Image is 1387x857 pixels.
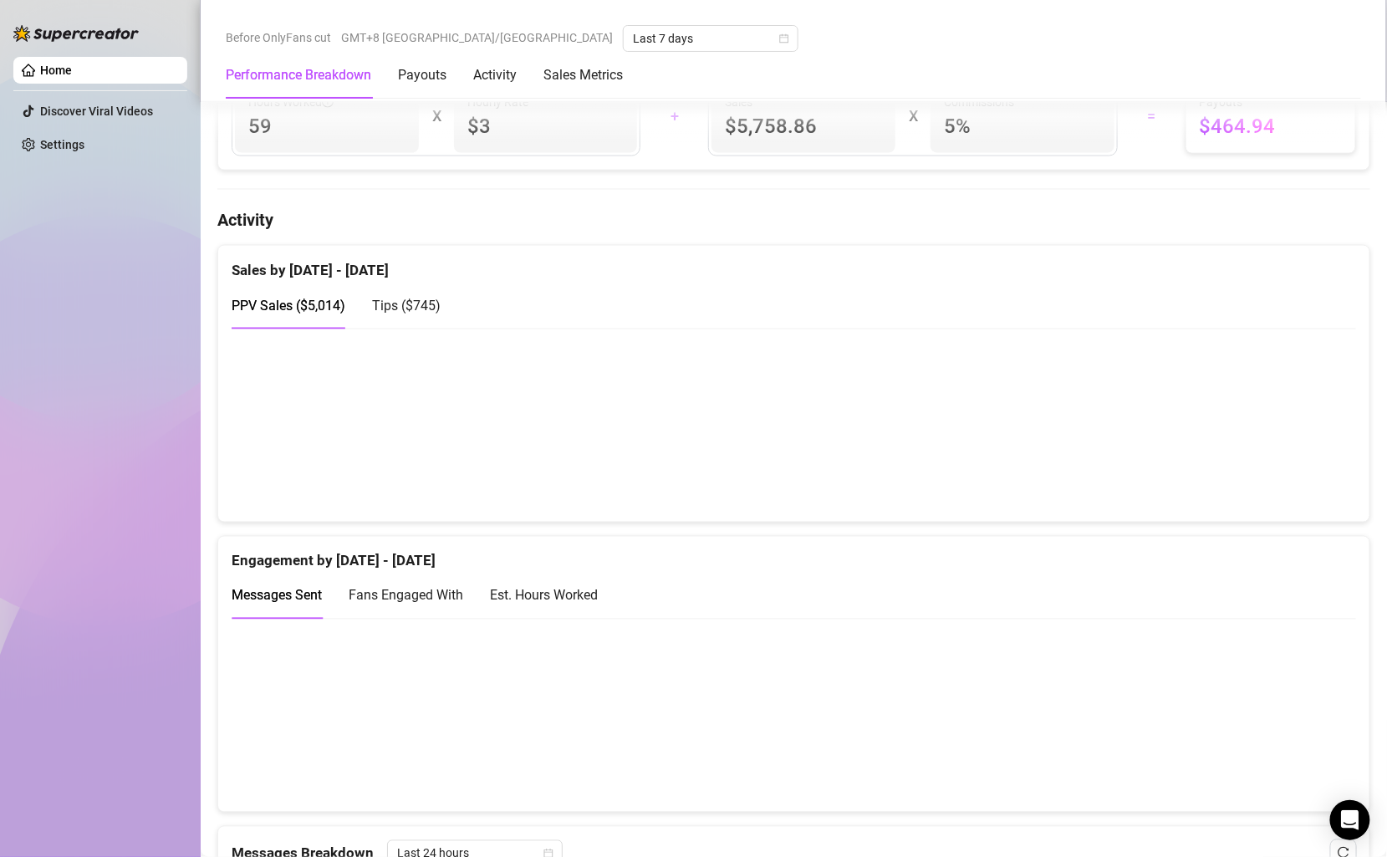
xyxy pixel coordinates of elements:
[372,298,441,314] span: Tips ( $745 )
[944,113,1101,140] span: 5 %
[490,585,598,606] div: Est. Hours Worked
[650,103,698,130] div: +
[779,33,789,43] span: calendar
[40,138,84,151] a: Settings
[467,113,625,140] span: $3
[1128,103,1175,130] div: =
[40,105,153,118] a: Discover Viral Videos
[13,25,139,42] img: logo-BBDzfeDw.svg
[226,65,371,85] div: Performance Breakdown
[1200,113,1342,140] span: $464.94
[909,103,917,130] div: X
[248,113,405,140] span: 59
[232,246,1356,282] div: Sales by [DATE] - [DATE]
[349,588,463,604] span: Fans Engaged With
[226,25,331,50] span: Before OnlyFans cut
[341,25,613,50] span: GMT+8 [GEOGRAPHIC_DATA]/[GEOGRAPHIC_DATA]
[725,113,882,140] span: $5,758.86
[232,298,345,314] span: PPV Sales ( $5,014 )
[633,26,788,51] span: Last 7 days
[398,65,446,85] div: Payouts
[1330,800,1370,840] div: Open Intercom Messenger
[232,588,322,604] span: Messages Sent
[543,65,623,85] div: Sales Metrics
[473,65,517,85] div: Activity
[217,208,1370,232] h4: Activity
[432,103,441,130] div: X
[232,537,1356,573] div: Engagement by [DATE] - [DATE]
[40,64,72,77] a: Home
